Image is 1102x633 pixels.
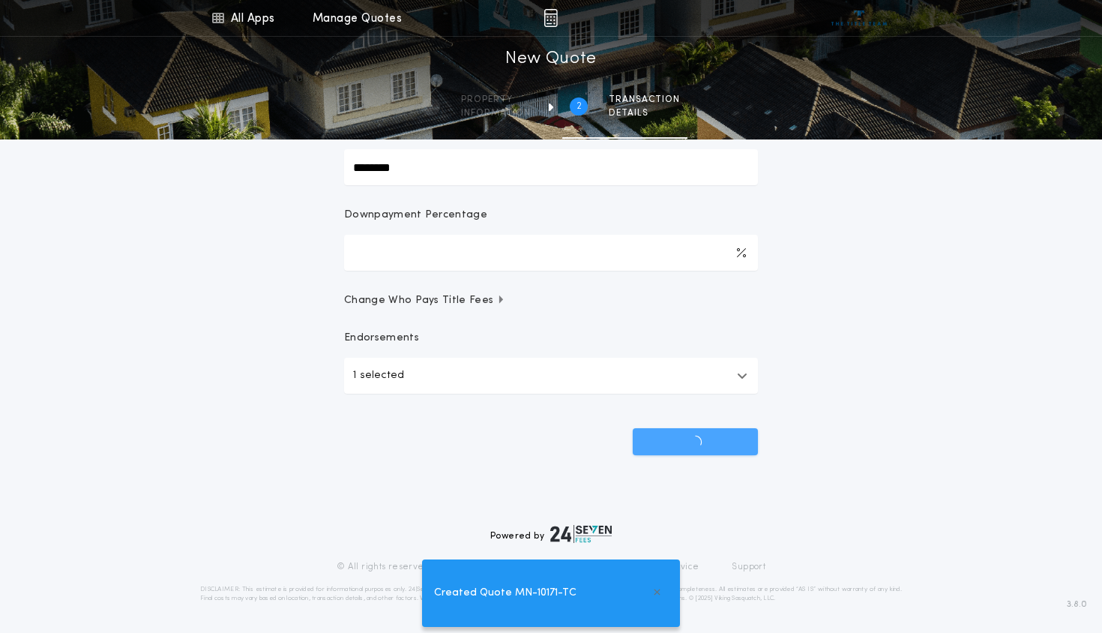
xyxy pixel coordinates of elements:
[434,585,576,601] span: Created Quote MN-10171-TC
[344,293,758,308] button: Change Who Pays Title Fees
[544,9,558,27] img: img
[461,94,531,106] span: Property
[353,367,404,385] p: 1 selected
[609,107,680,119] span: details
[344,208,487,223] p: Downpayment Percentage
[344,149,758,185] input: New Loan Amount
[344,293,505,308] span: Change Who Pays Title Fees
[344,331,758,346] p: Endorsements
[831,10,888,25] img: vs-icon
[609,94,680,106] span: Transaction
[576,100,582,112] h2: 2
[550,525,612,543] img: logo
[505,47,597,71] h1: New Quote
[344,235,758,271] input: Downpayment Percentage
[490,525,612,543] div: Powered by
[461,107,531,119] span: information
[344,358,758,394] button: 1 selected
